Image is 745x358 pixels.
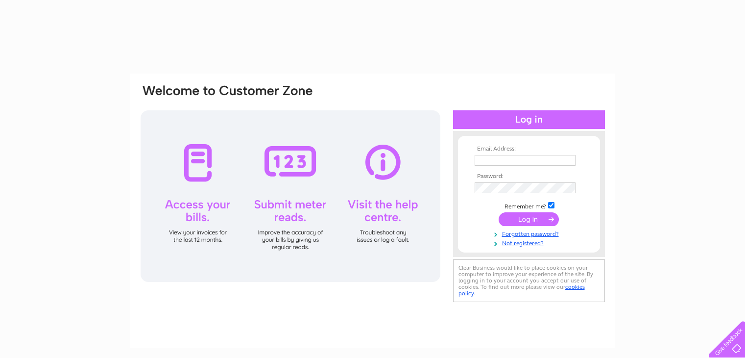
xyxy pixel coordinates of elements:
th: Password: [472,173,586,180]
td: Remember me? [472,201,586,210]
a: Not registered? [475,238,586,247]
div: Clear Business would like to place cookies on your computer to improve your experience of the sit... [453,259,605,302]
input: Submit [499,212,559,226]
a: Forgotten password? [475,229,586,238]
th: Email Address: [472,146,586,153]
a: cookies policy [458,283,585,297]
